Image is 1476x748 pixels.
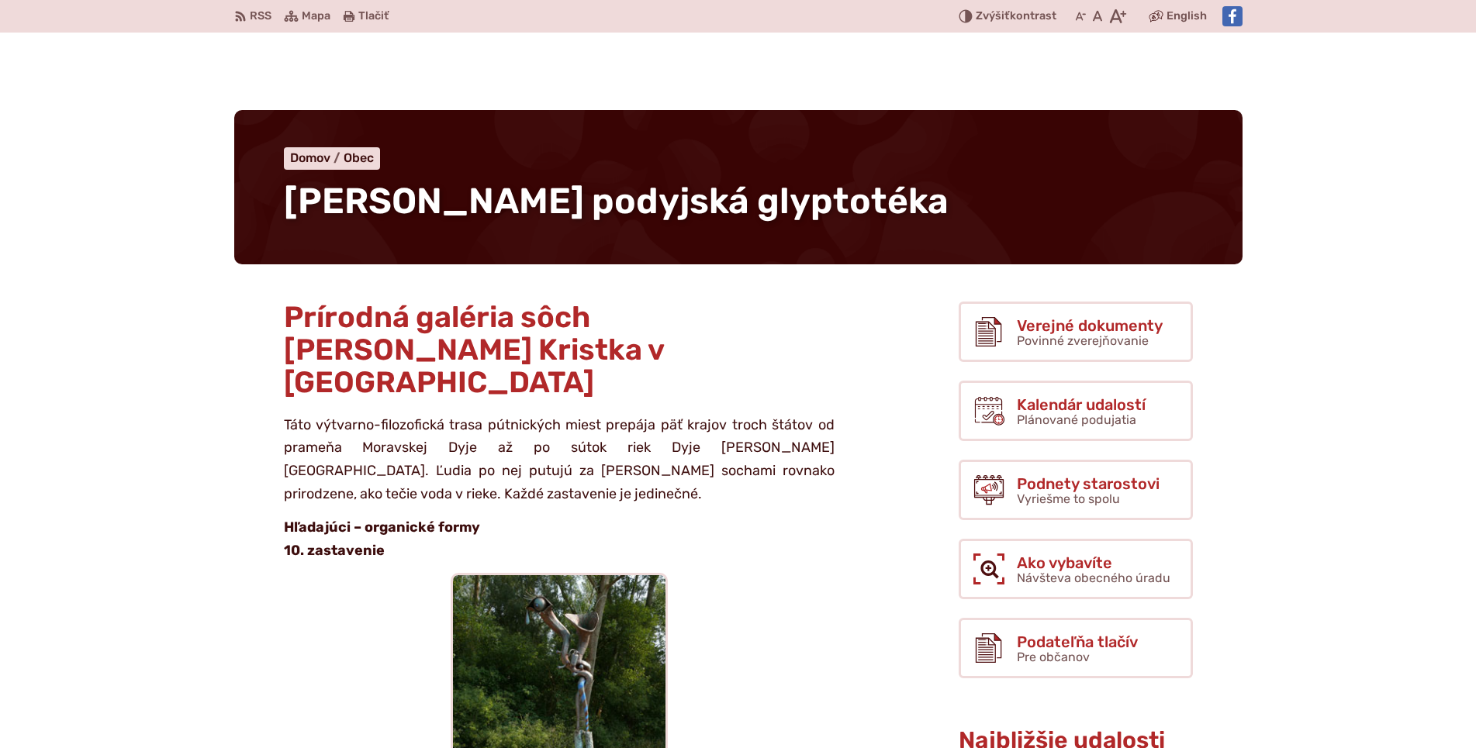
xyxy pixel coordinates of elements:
span: English [1167,7,1207,26]
span: Ako vybavíte [1017,554,1170,571]
img: Prejsť na Facebook stránku [1222,6,1243,26]
span: Mapa [302,7,330,26]
span: Domov [290,150,330,165]
span: RSS [250,7,271,26]
span: Tlačiť [358,10,389,23]
a: Podnety starostovi Vyriešme to spolu [959,460,1193,520]
p: Táto výtvarno-filozofická trasa pútnických miest prepája päť krajov troch štátov od prameňa Morav... [284,414,835,506]
span: Pre občanov [1017,650,1090,664]
a: Podateľňa tlačív Pre občanov [959,618,1193,678]
span: Zvýšiť [976,9,1010,22]
a: Verejné dokumenty Povinné zverejňovanie [959,302,1193,362]
a: Obec [344,150,374,165]
a: English [1163,7,1210,26]
a: Domov [290,150,344,165]
span: Kalendár udalostí [1017,396,1146,413]
span: [PERSON_NAME] podyjská glyptotéka [284,180,949,222]
span: Podateľňa tlačív [1017,633,1138,650]
span: Vyriešme to spolu [1017,491,1120,506]
strong: Hľadajúci – organické formy 10. zastavenie [284,519,480,559]
span: Prírodná galéria sôch [PERSON_NAME] Kristka v [GEOGRAPHIC_DATA] [284,299,664,400]
span: Verejné dokumenty [1017,317,1163,334]
span: Podnety starostovi [1017,475,1160,492]
a: Ako vybavíte Návšteva obecného úradu [959,539,1193,599]
span: Návšteva obecného úradu [1017,570,1170,585]
span: kontrast [976,10,1056,23]
span: Povinné zverejňovanie [1017,333,1149,348]
a: Kalendár udalostí Plánované podujatia [959,381,1193,441]
span: Plánované podujatia [1017,412,1136,427]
